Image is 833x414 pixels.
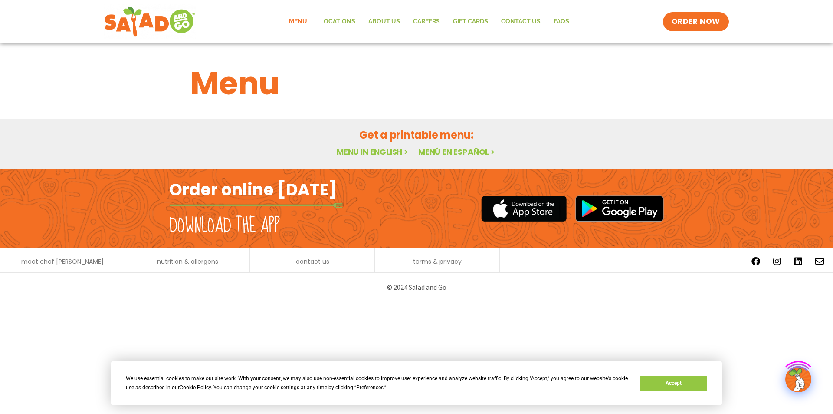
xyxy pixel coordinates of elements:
nav: Menu [282,12,576,32]
a: About Us [362,12,407,32]
img: new-SAG-logo-768×292 [104,4,196,39]
a: Menu in English [337,146,410,157]
span: ORDER NOW [672,17,720,27]
h1: Menu [190,60,643,107]
a: contact us [296,258,329,265]
a: meet chef [PERSON_NAME] [21,258,104,265]
a: ORDER NOW [663,12,729,31]
p: © 2024 Salad and Go [174,282,659,293]
div: Cookie Consent Prompt [111,361,722,405]
a: Locations [314,12,362,32]
a: GIFT CARDS [446,12,495,32]
a: Menú en español [418,146,496,157]
span: Preferences [356,384,384,391]
a: Contact Us [495,12,547,32]
a: terms & privacy [413,258,462,265]
img: appstore [481,195,567,223]
h2: Get a printable menu: [190,127,643,142]
img: fork [169,203,343,208]
h2: Download the app [169,214,280,238]
div: We use essential cookies to make our site work. With your consent, we may also use non-essential ... [126,374,630,392]
a: Careers [407,12,446,32]
a: FAQs [547,12,576,32]
h2: Order online [DATE] [169,179,337,200]
a: Menu [282,12,314,32]
a: nutrition & allergens [157,258,218,265]
img: google_play [575,195,664,222]
button: Accept [640,376,707,391]
span: Cookie Policy [180,384,211,391]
